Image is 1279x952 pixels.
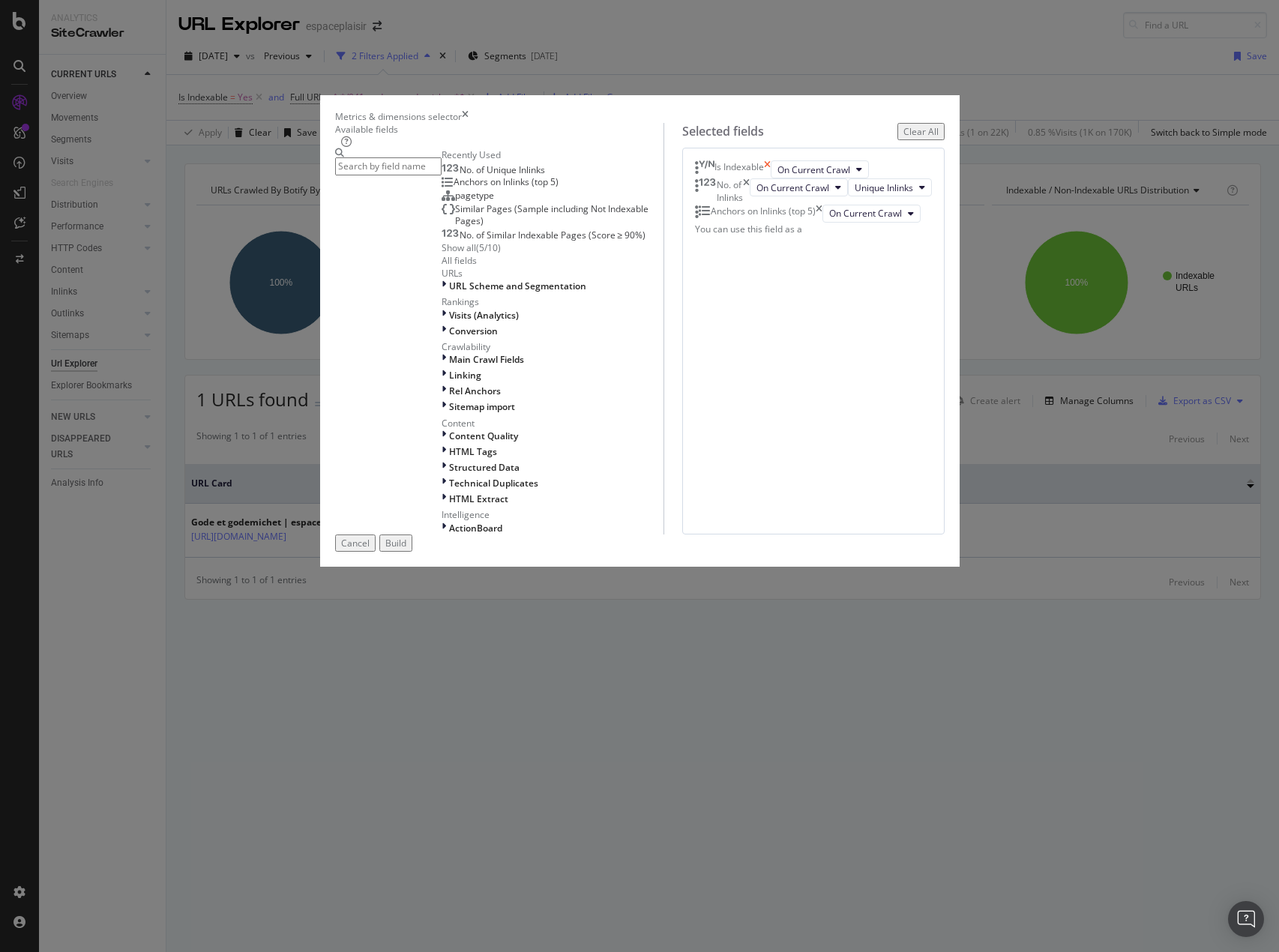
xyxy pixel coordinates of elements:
[449,353,524,366] span: Main Crawl Fields
[449,522,502,534] span: ActionBoard
[455,202,648,227] span: Similar Pages (Sample including Not Indexable Pages)
[714,160,764,178] div: Is Indexable
[897,123,945,140] button: Clear All
[449,461,520,474] span: Structured Data
[750,178,848,196] button: On Current Crawl
[442,295,663,308] div: Rankings
[442,417,663,430] div: Content
[320,95,960,567] div: modal
[764,160,771,178] div: times
[449,400,515,413] span: Sitemap import
[442,241,476,254] div: Show all
[756,181,829,194] span: On Current Crawl
[442,148,663,161] div: Recently Used
[462,110,469,123] div: times
[476,241,501,254] div: ( 5 / 10 )
[335,157,442,175] input: Search by field name
[449,280,586,292] span: URL Scheme and Segmentation
[449,445,497,458] span: HTML Tags
[771,160,869,178] button: On Current Crawl
[449,477,538,489] span: Technical Duplicates
[442,508,663,521] div: Intelligence
[695,178,932,204] div: No. of InlinkstimesOn Current CrawlUnique Inlinks
[682,123,764,140] div: Selected fields
[335,534,376,552] button: Cancel
[816,205,822,223] div: times
[777,163,850,176] span: On Current Crawl
[711,205,816,223] div: Anchors on Inlinks (top 5)
[442,267,663,280] div: URLs
[454,175,559,188] span: Anchors on Inlinks (top 5)
[695,205,932,223] div: Anchors on Inlinks (top 5)timesOn Current Crawl
[442,254,663,267] div: All fields
[695,223,932,235] div: You can use this field as a
[449,309,519,322] span: Visits (Analytics)
[385,537,406,549] div: Build
[848,178,932,196] button: Unique Inlinks
[717,178,743,204] div: No. of Inlinks
[903,125,939,138] div: Clear All
[335,110,462,123] div: Metrics & dimensions selector
[829,207,902,220] span: On Current Crawl
[822,205,921,223] button: On Current Crawl
[460,229,646,241] span: No. of Similar Indexable Pages (Score ≥ 90%)
[455,189,494,202] span: pagetype
[449,492,508,505] span: HTML Extract
[449,430,518,442] span: Content Quality
[1228,901,1264,937] div: Open Intercom Messenger
[442,340,663,353] div: Crawlability
[379,534,412,552] button: Build
[341,537,370,549] div: Cancel
[449,369,481,382] span: Linking
[449,325,498,337] span: Conversion
[695,160,932,178] div: Is IndexabletimesOn Current Crawl
[743,178,750,204] div: times
[460,163,545,176] span: No. of Unique Inlinks
[449,385,501,397] span: Rel Anchors
[335,123,663,136] div: Available fields
[855,181,913,194] span: Unique Inlinks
